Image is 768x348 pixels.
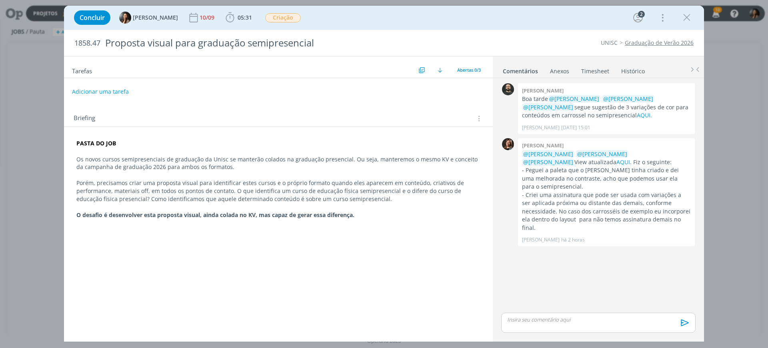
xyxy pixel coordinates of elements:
p: - Peguei a paleta que o [PERSON_NAME] tinha criado e dei uma melhorada no contraste, acho que pod... [522,166,691,191]
span: @[PERSON_NAME] [523,158,573,166]
span: 1858.47 [74,39,100,48]
strong: PASTA DO JOB [76,139,116,147]
span: Tarefas [72,65,92,75]
a: Comentários [502,64,538,75]
strong: O desafio é desenvolver esta proposta visual, ainda colada no KV, mas capaz de gerar essa diferença. [76,211,354,219]
button: B[PERSON_NAME] [119,12,178,24]
span: Briefing [74,113,95,124]
b: [PERSON_NAME] [522,87,564,94]
span: [DATE] 15:01 [561,124,590,131]
span: @[PERSON_NAME] [603,95,653,103]
button: Adicionar uma tarefa [72,84,129,99]
p: [PERSON_NAME] [522,124,560,131]
div: Proposta visual para graduação semipresencial [102,33,432,53]
a: AQUI. [637,111,652,119]
img: arrow-down.svg [438,68,442,72]
button: 05:31 [224,11,254,24]
a: AQUI [616,158,630,166]
span: Criação [265,13,301,22]
button: Concluir [74,10,110,25]
div: dialog [64,6,704,342]
span: [PERSON_NAME] [133,15,178,20]
span: Concluir [80,14,105,21]
a: Timesheet [581,64,610,75]
button: Criação [265,13,301,23]
img: B [119,12,131,24]
span: 05:31 [238,14,252,21]
a: Histórico [621,64,645,75]
p: Porém, precisamos criar uma proposta visual para identificar estes cursos e o próprio formato qua... [76,179,480,203]
p: Boa tarde segue sugestão de 3 variações de cor para conteúdos em carrossel no semipresencial [522,95,691,119]
span: Abertas 0/3 [457,67,481,73]
div: 2 [638,11,645,18]
span: @[PERSON_NAME] [523,150,573,158]
span: @[PERSON_NAME] [523,103,573,111]
span: @[PERSON_NAME] [549,95,599,103]
span: há 2 horas [561,236,585,243]
b: [PERSON_NAME] [522,142,564,149]
p: [PERSON_NAME] [522,236,560,243]
img: L [502,138,514,150]
div: 10/09 [200,15,216,20]
span: @[PERSON_NAME] [577,150,627,158]
button: 2 [632,11,644,24]
p: View atualizada . Fiz o seguinte: [522,150,691,167]
a: Graduação de Verão 2026 [625,39,694,46]
p: - Criei uma assinatura que pode ser usada com variações a ser aplicada próxima ou distante das de... [522,191,691,232]
div: Anexos [550,67,569,75]
p: Os novos cursos semipresenciais de graduação da Unisc se manterão colados na graduação presencial... [76,155,480,171]
a: UNISC [601,39,618,46]
img: P [502,83,514,95]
